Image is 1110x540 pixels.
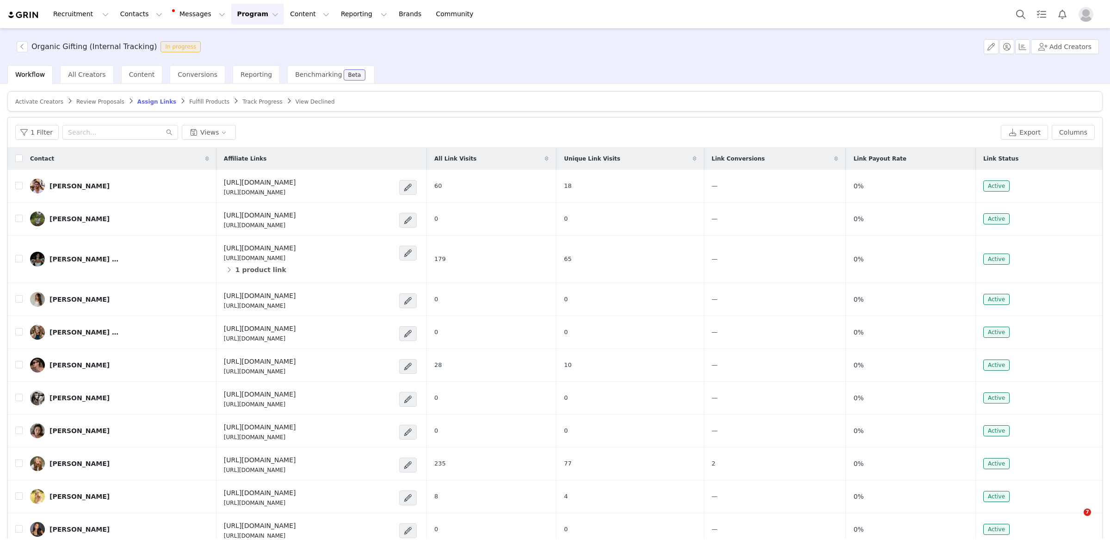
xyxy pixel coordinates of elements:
[49,215,110,223] div: [PERSON_NAME]
[1084,509,1091,516] span: 7
[49,394,110,402] div: [PERSON_NAME]
[15,125,59,140] button: 1 Filter
[224,455,296,465] h4: [URL][DOMAIN_NAME]
[30,391,209,405] a: [PERSON_NAME]
[15,99,63,105] span: Activate Creators
[434,427,438,434] span: 0
[242,99,282,105] span: Track Progress
[182,125,236,140] button: Views
[224,155,266,163] span: Affiliate Links
[30,325,209,340] a: [PERSON_NAME] [PERSON_NAME]
[434,215,438,222] span: 0
[30,522,45,537] img: 9642dfe7-fafc-427f-9153-2d4a3679dcb5.jpg
[564,255,572,262] span: 65
[224,367,296,376] p: [URL][DOMAIN_NAME]
[983,254,1010,265] span: Active
[853,181,863,191] span: 0%
[224,521,296,531] h4: [URL][DOMAIN_NAME]
[1052,125,1095,140] button: Columns
[178,71,217,78] span: Conversions
[434,255,446,262] span: 179
[49,255,119,263] div: [PERSON_NAME] [PERSON_NAME]
[295,71,342,78] span: Benchmarking
[853,426,863,436] span: 0%
[137,99,176,105] span: Assign Links
[434,182,442,189] span: 60
[564,493,567,500] span: 4
[853,360,863,370] span: 0%
[983,294,1010,305] span: Active
[434,296,438,303] span: 0
[189,99,229,105] span: Fulfill Products
[30,358,209,372] a: [PERSON_NAME]
[30,423,45,438] img: ca35c04f-965e-4786-a3d1-7b2fa7831315--s.jpg
[564,394,567,401] span: 0
[224,291,296,301] h4: [URL][DOMAIN_NAME]
[30,292,45,307] img: fe4d0d73-39db-499d-8667-6fb6cd34d093.jpg
[983,458,1010,469] span: Active
[1065,509,1087,531] iframe: Intercom live chat
[30,155,54,163] span: Contact
[712,296,718,303] span: —
[564,296,567,303] span: 0
[166,129,173,136] i: icon: search
[224,433,296,441] p: [URL][DOMAIN_NAME]
[224,499,296,507] p: [URL][DOMAIN_NAME]
[160,41,201,52] span: In progress
[49,329,119,336] div: [PERSON_NAME] [PERSON_NAME]
[7,11,40,19] a: grin logo
[168,4,231,25] button: Messages
[564,155,620,163] span: Unique Link Visits
[224,335,296,343] p: [URL][DOMAIN_NAME]
[853,328,863,337] span: 0%
[48,4,114,25] button: Recruitment
[431,4,483,25] a: Community
[62,125,178,140] input: Search...
[564,427,567,434] span: 0
[983,491,1010,502] span: Active
[30,456,209,471] a: [PERSON_NAME]
[224,302,296,310] p: [URL][DOMAIN_NAME]
[348,72,361,78] div: Beta
[224,400,296,409] p: [URL][DOMAIN_NAME]
[1052,4,1073,25] button: Notifications
[224,390,296,399] h4: [URL][DOMAIN_NAME]
[284,4,335,25] button: Content
[224,188,296,197] p: [URL][DOMAIN_NAME]
[983,524,1010,535] span: Active
[49,493,110,500] div: [PERSON_NAME]
[231,4,284,25] button: Program
[983,392,1010,403] span: Active
[115,4,168,25] button: Contacts
[853,459,863,469] span: 0%
[983,155,1018,163] span: Link Status
[224,488,296,498] h4: [URL][DOMAIN_NAME]
[49,182,110,190] div: [PERSON_NAME]
[31,41,157,52] h3: Organic Gifting (Internal Tracking)
[30,211,209,226] a: [PERSON_NAME]
[712,493,718,500] span: —
[712,460,715,467] span: 2
[17,41,204,52] span: [object Object]
[1001,125,1048,140] button: Export
[296,99,335,105] span: View Declined
[224,262,287,277] button: 1 product link
[76,99,124,105] span: Review Proposals
[30,456,45,471] img: 72d1f9b4-f79f-4ac0-aed0-4b50be7a0c8f.jpg
[335,4,393,25] button: Reporting
[564,215,567,222] span: 0
[983,425,1010,436] span: Active
[853,214,863,224] span: 0%
[224,211,296,220] h4: [URL][DOMAIN_NAME]
[15,71,45,78] span: Workflow
[1031,39,1099,54] button: Add Creators
[224,254,296,262] p: [URL][DOMAIN_NAME]
[564,361,572,368] span: 10
[983,327,1010,338] span: Active
[30,489,45,504] img: ba0633d7-39c4-4b69-8f89-03db8592b53e.jpg
[49,361,110,369] div: [PERSON_NAME]
[853,155,906,163] span: Link Payout Rate
[434,155,476,163] span: All Link Visits
[30,522,209,537] a: [PERSON_NAME]
[30,252,209,267] a: [PERSON_NAME] [PERSON_NAME]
